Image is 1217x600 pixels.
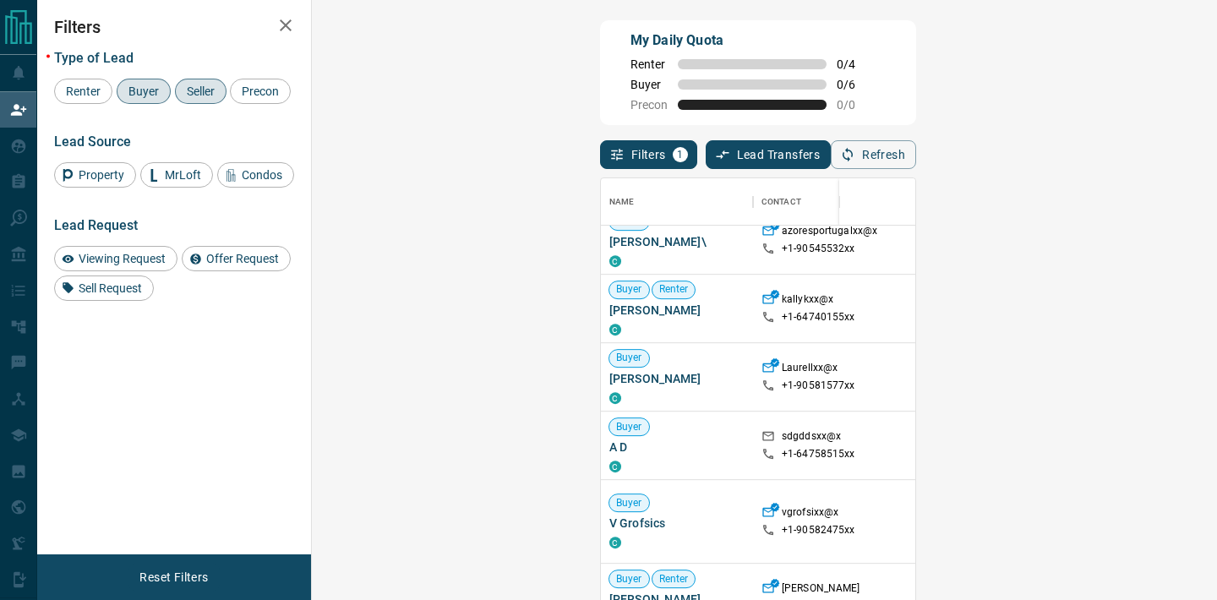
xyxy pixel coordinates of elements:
p: +1- 90545532xx [782,242,855,256]
span: MrLoft [159,168,207,182]
div: Precon [230,79,291,104]
span: Buyer [630,78,668,91]
div: Name [609,178,635,226]
span: Buyer [123,85,165,98]
p: +1- 64758515xx [782,447,855,461]
div: condos.ca [609,255,621,267]
span: A D [609,439,745,455]
div: Offer Request [182,246,291,271]
span: Seller [181,85,221,98]
div: Viewing Request [54,246,177,271]
p: Laurellxx@x [782,361,838,379]
span: Lead Request [54,217,138,233]
p: vgrofsixx@x [782,505,838,523]
span: 1 [674,149,686,161]
p: My Daily Quota [630,30,874,51]
h2: Filters [54,17,294,37]
div: condos.ca [609,461,621,472]
span: 0 / 4 [837,57,874,71]
span: V Grofsics [609,515,745,532]
span: Buyer [609,420,649,434]
span: 0 / 0 [837,98,874,112]
p: [PERSON_NAME] [782,581,860,599]
span: Precon [236,85,285,98]
div: Sell Request [54,275,154,301]
p: sdgddsxx@x [782,429,841,447]
span: Buyer [609,496,649,510]
div: condos.ca [609,324,621,335]
span: Buyer [609,572,649,586]
span: Condos [236,168,288,182]
p: kallykxx@x [782,292,833,310]
div: Name [601,178,753,226]
button: Reset Filters [128,563,219,592]
div: MrLoft [140,162,213,188]
div: Condos [217,162,294,188]
span: [PERSON_NAME] [609,302,745,319]
p: +1- 64740155xx [782,310,855,325]
div: Seller [175,79,226,104]
span: [PERSON_NAME] [609,370,745,387]
span: Viewing Request [73,252,172,265]
div: Buyer [117,79,171,104]
div: condos.ca [609,537,621,548]
button: Lead Transfers [706,140,832,169]
span: Precon [630,98,668,112]
span: 0 / 6 [837,78,874,91]
span: Buyer [609,352,649,366]
span: [PERSON_NAME]\ [609,233,745,250]
span: Property [73,168,130,182]
span: Renter [60,85,106,98]
span: Buyer [609,215,649,229]
span: Buyer [609,283,649,297]
div: Renter [54,79,112,104]
p: azoresportugalxx@x [782,224,877,242]
span: Renter [652,572,696,586]
span: Lead Source [54,134,131,150]
div: Contact [753,178,888,226]
p: +1- 90581577xx [782,379,855,393]
span: Type of Lead [54,50,134,66]
div: condos.ca [609,392,621,404]
p: +1- 90582475xx [782,523,855,537]
span: Renter [652,283,696,297]
button: Refresh [831,140,916,169]
button: Filters1 [600,140,697,169]
div: Contact [761,178,801,226]
div: Property [54,162,136,188]
span: Offer Request [200,252,285,265]
span: Sell Request [73,281,148,295]
span: Renter [630,57,668,71]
